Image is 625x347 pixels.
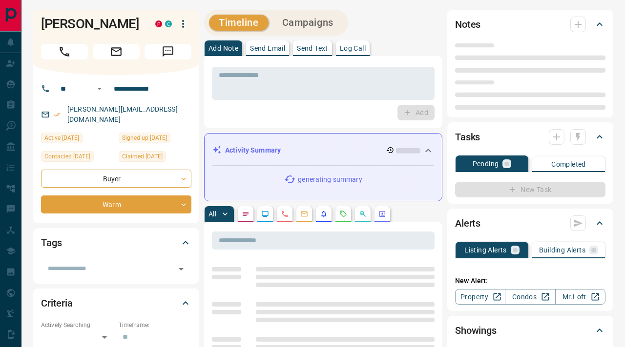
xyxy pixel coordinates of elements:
[44,133,79,143] span: Active [DATE]
[551,161,586,168] p: Completed
[378,210,386,218] svg: Agent Actions
[455,319,605,342] div: Showings
[455,129,480,145] h2: Tasks
[119,151,191,165] div: Tue Dec 12 2023
[41,295,73,311] h2: Criteria
[539,247,585,253] p: Building Alerts
[212,141,434,159] div: Activity Summary
[272,15,343,31] button: Campaigns
[339,210,347,218] svg: Requests
[41,151,114,165] div: Wed Sep 15 2021
[505,289,555,305] a: Condos
[41,133,114,146] div: Tue Sep 09 2025
[41,231,191,254] div: Tags
[54,111,61,118] svg: Email Verified
[298,174,362,185] p: generating summary
[41,321,114,329] p: Actively Searching:
[455,276,605,286] p: New Alert:
[208,45,238,52] p: Add Note
[208,211,216,217] p: All
[473,160,499,167] p: Pending
[119,321,191,329] p: Timeframe:
[555,289,605,305] a: Mr.Loft
[41,170,191,188] div: Buyer
[119,133,191,146] div: Tue Mar 24 2020
[41,235,62,251] h2: Tags
[261,210,269,218] svg: Lead Browsing Activity
[93,44,140,59] span: Email
[455,17,480,32] h2: Notes
[165,20,172,27] div: condos.ca
[41,44,88,59] span: Call
[320,210,328,218] svg: Listing Alerts
[242,210,250,218] svg: Notes
[455,212,605,235] div: Alerts
[122,152,163,161] span: Claimed [DATE]
[455,13,605,36] div: Notes
[281,210,289,218] svg: Calls
[122,133,167,143] span: Signed up [DATE]
[250,45,285,52] p: Send Email
[225,145,281,155] p: Activity Summary
[67,105,178,123] a: [PERSON_NAME][EMAIL_ADDRESS][DOMAIN_NAME]
[155,20,162,27] div: property.ca
[455,125,605,149] div: Tasks
[41,291,191,315] div: Criteria
[174,262,188,276] button: Open
[455,323,497,338] h2: Showings
[41,195,191,213] div: Warm
[145,44,191,59] span: Message
[464,247,507,253] p: Listing Alerts
[297,45,328,52] p: Send Text
[359,210,367,218] svg: Opportunities
[455,215,480,231] h2: Alerts
[340,45,366,52] p: Log Call
[455,289,505,305] a: Property
[300,210,308,218] svg: Emails
[44,152,90,161] span: Contacted [DATE]
[209,15,269,31] button: Timeline
[41,16,141,32] h1: [PERSON_NAME]
[94,83,105,95] button: Open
